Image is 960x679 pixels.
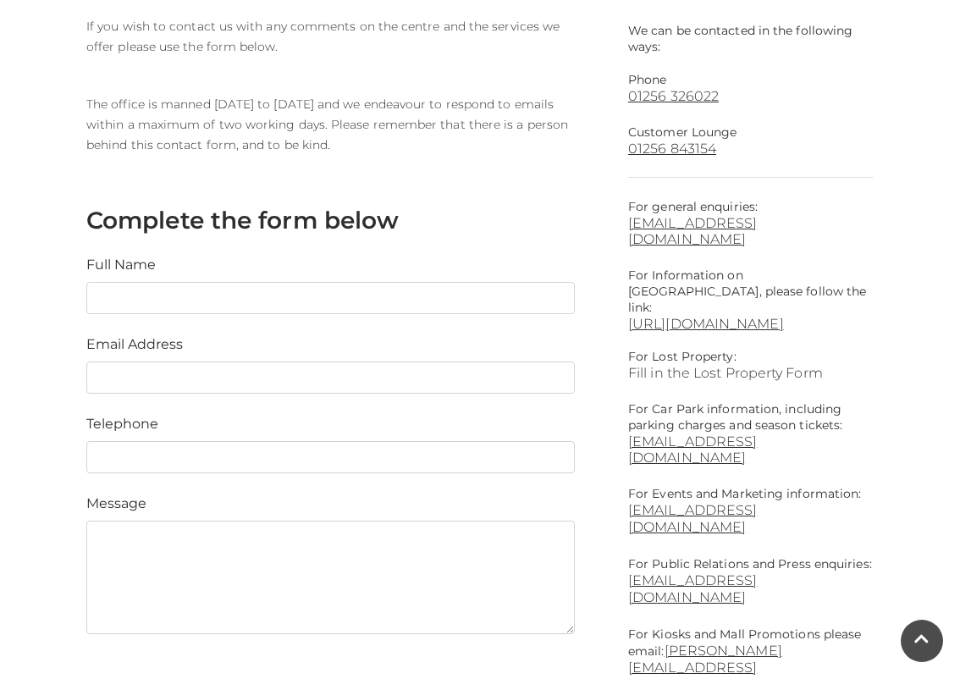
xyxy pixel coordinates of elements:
[86,206,575,235] h3: Complete the form below
[628,365,874,381] a: Fill in the Lost Property Form
[86,334,183,355] label: Email Address
[628,316,784,332] a: [URL][DOMAIN_NAME]
[86,16,575,57] p: If you wish to contact us with any comments on the centre and the services we offer please use th...
[628,556,874,606] p: For Public Relations and Press enquiries:
[628,349,874,365] p: For Lost Property:
[628,88,874,104] a: 01256 326022
[628,141,874,157] a: 01256 843154
[628,502,757,535] a: [EMAIL_ADDRESS][DOMAIN_NAME]
[628,268,874,316] p: For Information on [GEOGRAPHIC_DATA], please follow the link:
[86,494,146,514] label: Message
[628,486,874,536] p: For Events and Marketing information:
[628,124,874,141] p: Customer Lounge
[628,572,757,605] a: [EMAIL_ADDRESS][DOMAIN_NAME]
[628,433,874,466] a: [EMAIL_ADDRESS][DOMAIN_NAME]
[86,414,158,434] label: Telephone
[628,215,874,247] a: [EMAIL_ADDRESS][DOMAIN_NAME]
[628,199,874,247] p: For general enquiries:
[628,401,874,433] p: For Car Park information, including parking charges and season tickets:
[86,255,156,275] label: Full Name
[628,72,874,88] p: Phone
[628,16,874,55] p: We can be contacted in the following ways:
[86,94,575,155] p: The office is manned [DATE] to [DATE] and we endeavour to respond to emails within a maximum of t...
